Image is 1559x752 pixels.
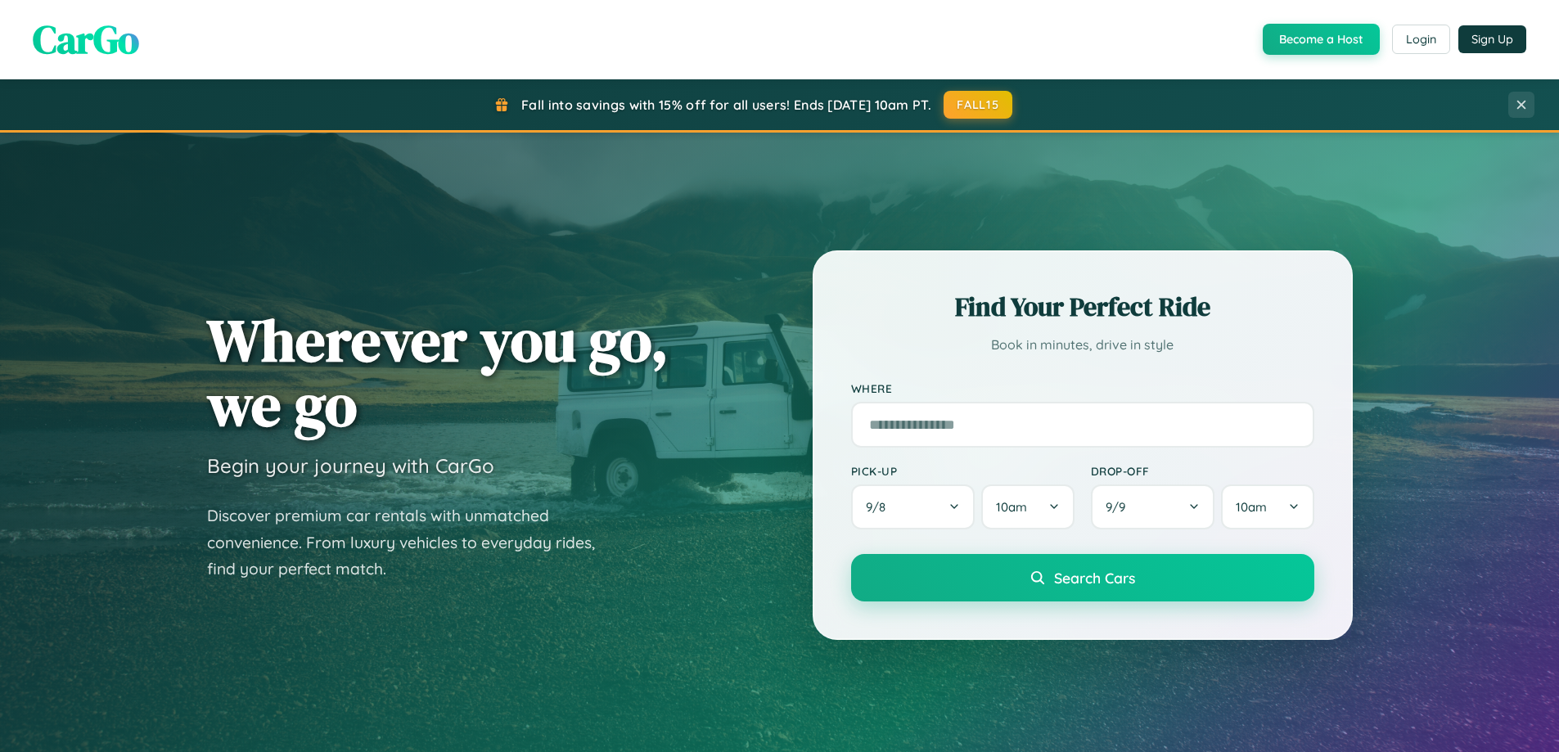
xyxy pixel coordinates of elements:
[1236,499,1267,515] span: 10am
[1091,484,1215,529] button: 9/9
[1106,499,1133,515] span: 9 / 9
[944,91,1012,119] button: FALL15
[981,484,1074,529] button: 10am
[1458,25,1526,53] button: Sign Up
[996,499,1027,515] span: 10am
[851,381,1314,395] label: Where
[1091,464,1314,478] label: Drop-off
[1054,569,1135,587] span: Search Cars
[1221,484,1313,529] button: 10am
[521,97,931,113] span: Fall into savings with 15% off for all users! Ends [DATE] 10am PT.
[207,453,494,478] h3: Begin your journey with CarGo
[866,499,894,515] span: 9 / 8
[851,464,1075,478] label: Pick-up
[851,333,1314,357] p: Book in minutes, drive in style
[207,502,616,583] p: Discover premium car rentals with unmatched convenience. From luxury vehicles to everyday rides, ...
[851,484,976,529] button: 9/8
[851,289,1314,325] h2: Find Your Perfect Ride
[1263,24,1380,55] button: Become a Host
[1392,25,1450,54] button: Login
[33,12,139,66] span: CarGo
[207,308,669,437] h1: Wherever you go, we go
[851,554,1314,601] button: Search Cars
